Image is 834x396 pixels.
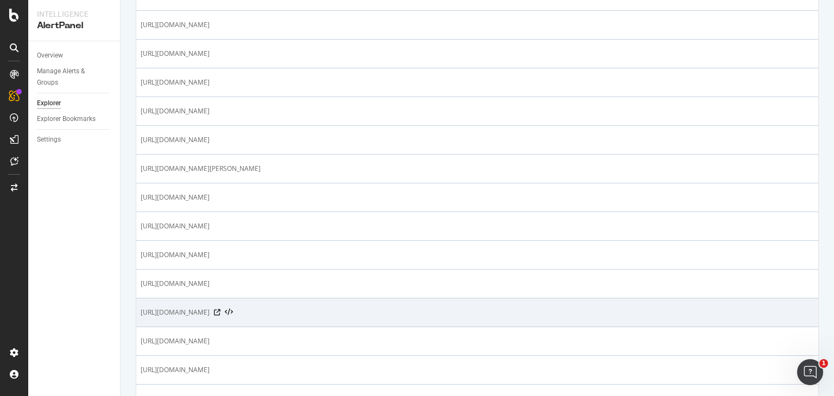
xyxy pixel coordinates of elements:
[141,163,261,174] span: [URL][DOMAIN_NAME][PERSON_NAME]
[37,98,112,109] a: Explorer
[225,309,233,316] button: View HTML Source
[141,336,210,347] span: [URL][DOMAIN_NAME]
[37,98,61,109] div: Explorer
[37,50,63,61] div: Overview
[141,278,210,289] span: [URL][DOMAIN_NAME]
[37,20,111,32] div: AlertPanel
[141,135,210,145] span: [URL][DOMAIN_NAME]
[37,113,96,125] div: Explorer Bookmarks
[37,113,112,125] a: Explorer Bookmarks
[141,106,210,117] span: [URL][DOMAIN_NAME]
[37,134,112,145] a: Settings
[141,307,210,318] span: [URL][DOMAIN_NAME]
[37,134,61,145] div: Settings
[141,77,210,88] span: [URL][DOMAIN_NAME]
[141,20,210,30] span: [URL][DOMAIN_NAME]
[141,192,210,203] span: [URL][DOMAIN_NAME]
[37,66,102,88] div: Manage Alerts & Groups
[37,9,111,20] div: Intelligence
[141,250,210,260] span: [URL][DOMAIN_NAME]
[819,359,828,368] span: 1
[37,50,112,61] a: Overview
[797,359,823,385] iframe: Intercom live chat
[141,365,210,375] span: [URL][DOMAIN_NAME]
[141,221,210,232] span: [URL][DOMAIN_NAME]
[141,48,210,59] span: [URL][DOMAIN_NAME]
[214,309,220,316] a: Visit Online Page
[37,66,112,88] a: Manage Alerts & Groups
